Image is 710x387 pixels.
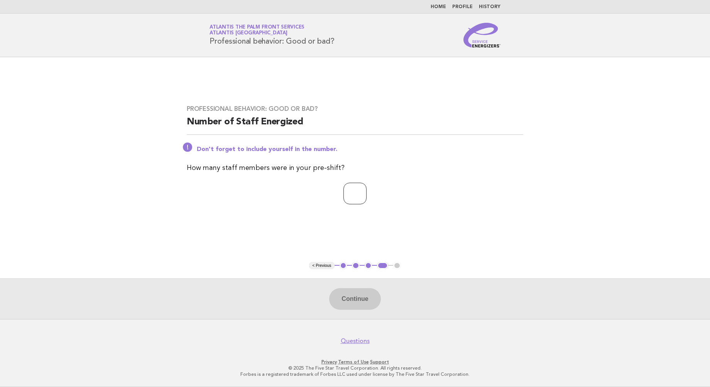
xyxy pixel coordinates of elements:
span: Atlantis [GEOGRAPHIC_DATA] [210,31,287,36]
button: 2 [352,262,360,270]
p: · · [119,359,591,365]
a: History [479,5,500,9]
a: Profile [452,5,473,9]
h3: Professional behavior: Good or bad? [187,105,523,113]
button: 4 [377,262,388,270]
img: Service Energizers [463,23,500,48]
a: Privacy [321,359,337,365]
a: Atlantis The Palm Front ServicesAtlantis [GEOGRAPHIC_DATA] [210,25,304,36]
a: Terms of Use [338,359,369,365]
h2: Number of Staff Energized [187,116,523,135]
p: Don't forget to include yourself in the number. [197,146,523,153]
a: Questions [341,337,370,345]
p: © 2025 The Five Star Travel Corporation. All rights reserved. [119,365,591,371]
h1: Professional behavior: Good or bad? [210,25,334,45]
button: < Previous [309,262,334,270]
a: Home [431,5,446,9]
button: 3 [365,262,372,270]
p: How many staff members were in your pre-shift? [187,163,523,173]
p: Forbes is a registered trademark of Forbes LLC used under license by The Five Star Travel Corpora... [119,371,591,377]
button: 1 [340,262,347,270]
a: Support [370,359,389,365]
